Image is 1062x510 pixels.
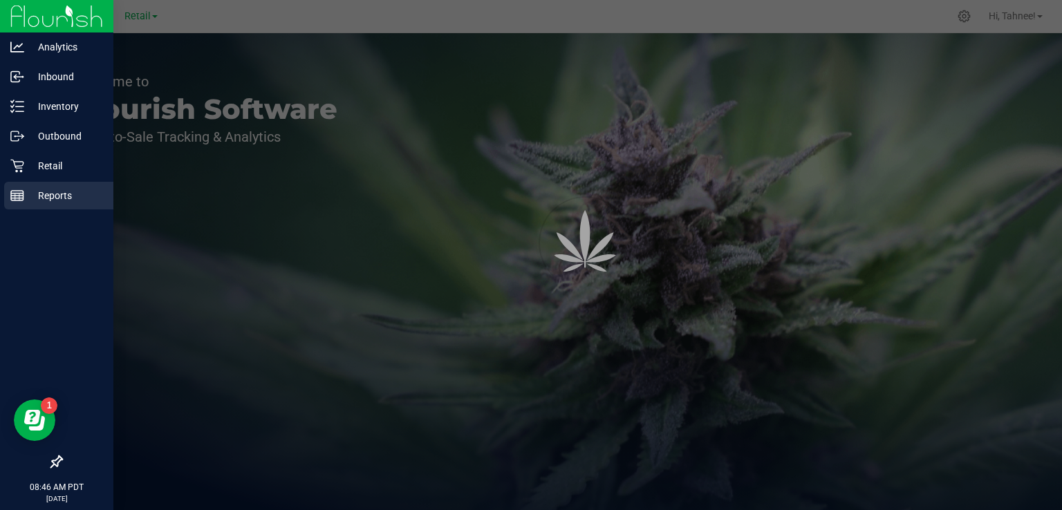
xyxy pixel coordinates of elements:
[41,397,57,414] iframe: Resource center unread badge
[10,70,24,84] inline-svg: Inbound
[6,493,107,504] p: [DATE]
[6,481,107,493] p: 08:46 AM PDT
[24,39,107,55] p: Analytics
[24,98,107,115] p: Inventory
[24,158,107,174] p: Retail
[10,189,24,202] inline-svg: Reports
[24,187,107,204] p: Reports
[10,40,24,54] inline-svg: Analytics
[10,129,24,143] inline-svg: Outbound
[24,128,107,144] p: Outbound
[10,159,24,173] inline-svg: Retail
[14,399,55,441] iframe: Resource center
[24,68,107,85] p: Inbound
[10,100,24,113] inline-svg: Inventory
